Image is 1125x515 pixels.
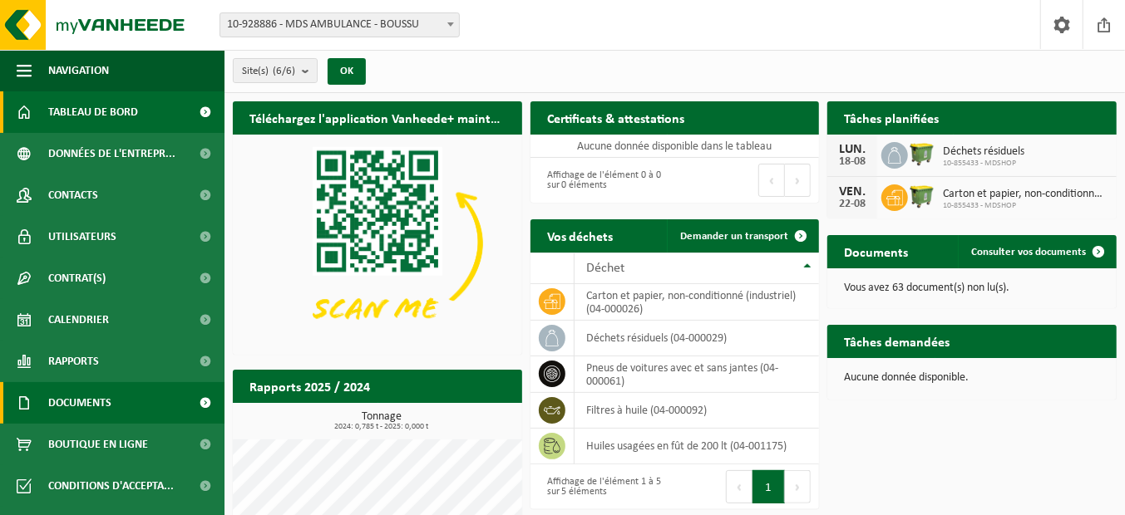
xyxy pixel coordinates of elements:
span: Carton et papier, non-conditionné (industriel) [943,188,1108,201]
span: Boutique en ligne [48,424,148,465]
img: WB-1100-HPE-GN-50 [908,182,936,210]
button: OK [328,58,366,85]
a: Demander un transport [667,219,817,253]
div: Affichage de l'élément 1 à 5 sur 5 éléments [539,468,667,505]
span: Calendrier [48,299,109,341]
td: carton et papier, non-conditionné (industriel) (04-000026) [575,284,820,321]
h2: Vos déchets [530,219,630,252]
h2: Téléchargez l'application Vanheede+ maintenant! [233,101,522,134]
count: (6/6) [273,66,295,76]
h2: Rapports 2025 / 2024 [233,370,387,402]
button: Previous [726,470,752,503]
span: Demander un transport [680,231,788,242]
div: 18-08 [836,156,869,168]
span: Site(s) [242,59,295,84]
span: Conditions d'accepta... [48,465,174,507]
a: Consulter vos documents [958,235,1115,268]
span: Documents [48,382,111,424]
div: LUN. [836,143,869,156]
td: pneus de voitures avec et sans jantes (04-000061) [575,356,820,393]
h2: Tâches demandées [827,325,966,357]
p: Vous avez 63 document(s) non lu(s). [844,282,1100,294]
img: Download de VHEPlus App [233,135,522,351]
h2: Tâches planifiées [827,101,955,134]
a: Consulter les rapports [377,402,521,435]
span: 10-855433 - MDSHOP [943,159,1024,169]
button: 1 [752,470,785,503]
button: Previous [758,164,785,197]
span: Consulter vos documents [971,247,1086,257]
h2: Certificats & attestations [530,101,702,134]
span: Tableau de bord [48,91,138,133]
span: 10-928886 - MDS AMBULANCE - BOUSSU [220,12,460,37]
span: Rapports [48,341,99,382]
td: déchets résiduels (04-000029) [575,321,820,356]
span: 10-855433 - MDSHOP [943,201,1108,211]
button: Site(s)(6/6) [233,58,318,83]
span: 2024: 0,785 t - 2025: 0,000 t [241,423,522,431]
span: Déchets résiduels [943,145,1024,159]
div: VEN. [836,185,869,199]
td: huiles usagées en fût de 200 lt (04-001175) [575,429,820,464]
td: Aucune donnée disponible dans le tableau [530,135,820,158]
div: Affichage de l'élément 0 à 0 sur 0 éléments [539,162,667,199]
button: Next [785,164,811,197]
span: Contrat(s) [48,257,106,299]
span: Navigation [48,50,109,91]
img: WB-1100-HPE-GN-50 [908,140,936,168]
p: Aucune donnée disponible. [844,372,1100,384]
div: 22-08 [836,199,869,210]
span: Contacts [48,174,98,216]
td: filtres à huile (04-000092) [575,393,820,429]
span: Données de l'entrepr... [48,133,175,174]
span: Utilisateurs [48,216,116,257]
span: Déchet [587,262,625,275]
h3: Tonnage [241,411,522,431]
h2: Documents [827,235,925,267]
button: Next [785,470,811,503]
span: 10-928886 - MDS AMBULANCE - BOUSSU [220,13,459,37]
